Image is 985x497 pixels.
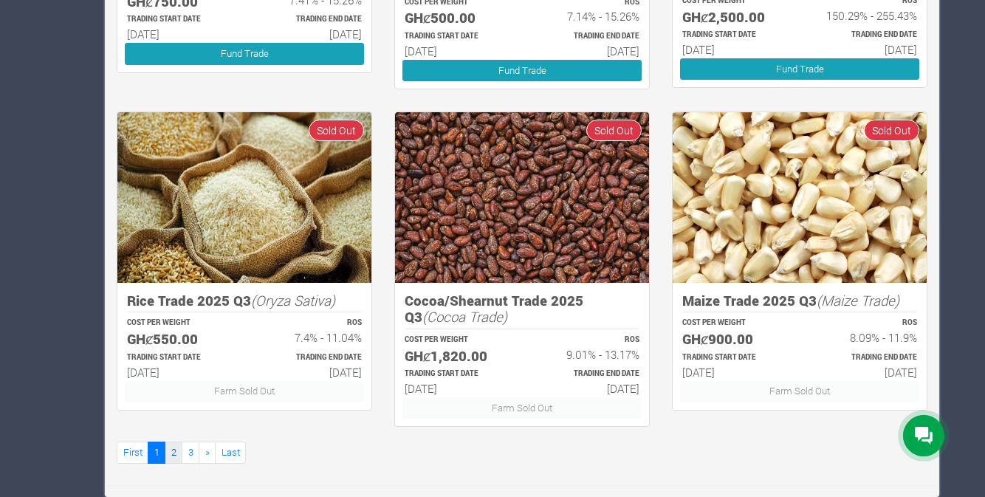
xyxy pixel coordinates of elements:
[405,10,509,27] h5: GHȼ500.00
[682,352,786,363] p: Estimated Trading Start Date
[813,9,917,22] h6: 150.29% - 255.43%
[405,44,509,58] h6: [DATE]
[405,348,509,365] h5: GHȼ1,820.00
[258,352,362,363] p: Estimated Trading End Date
[405,335,509,346] p: COST PER WEIGHT
[395,112,649,283] img: growforme image
[682,292,917,309] h5: Maize Trade 2025 Q3
[182,442,199,463] a: 3
[402,60,642,81] a: Fund Trade
[680,58,919,80] a: Fund Trade
[258,318,362,329] p: ROS
[405,31,509,42] p: Estimated Trading Start Date
[127,318,231,329] p: COST PER WEIGHT
[258,14,362,25] p: Estimated Trading End Date
[535,382,639,395] h6: [DATE]
[682,30,786,41] p: Estimated Trading Start Date
[127,331,231,348] h5: GHȼ550.00
[813,318,917,329] p: ROS
[813,352,917,363] p: Estimated Trading End Date
[535,10,639,23] h6: 7.14% - 15.26%
[405,369,509,380] p: Estimated Trading Start Date
[535,31,639,42] p: Estimated Trading End Date
[127,14,231,25] p: Estimated Trading Start Date
[117,442,148,463] a: First
[165,442,182,463] a: 2
[422,307,507,326] i: (Cocoa Trade)
[127,366,231,379] h6: [DATE]
[535,348,639,361] h6: 9.01% - 13.17%
[673,112,927,283] img: growforme image
[258,331,362,344] h6: 7.4% - 11.04%
[535,44,639,58] h6: [DATE]
[813,366,917,379] h6: [DATE]
[309,120,364,141] span: Sold Out
[117,442,927,463] nav: Page Navigation
[258,27,362,41] h6: [DATE]
[125,43,364,64] a: Fund Trade
[682,43,786,56] h6: [DATE]
[864,120,919,141] span: Sold Out
[535,335,639,346] p: ROS
[682,366,786,379] h6: [DATE]
[535,369,639,380] p: Estimated Trading End Date
[813,43,917,56] h6: [DATE]
[682,331,786,348] h5: GHȼ900.00
[813,30,917,41] p: Estimated Trading End Date
[148,442,165,463] a: 1
[205,445,210,459] span: »
[117,112,371,283] img: growforme image
[817,291,899,309] i: (Maize Trade)
[813,331,917,344] h6: 8.09% - 11.9%
[586,120,642,141] span: Sold Out
[682,318,786,329] p: COST PER WEIGHT
[258,366,362,379] h6: [DATE]
[682,9,786,26] h5: GHȼ2,500.00
[251,291,335,309] i: (Oryza Sativa)
[215,442,246,463] a: Last
[405,292,639,326] h5: Cocoa/Shearnut Trade 2025 Q3
[127,27,231,41] h6: [DATE]
[127,292,362,309] h5: Rice Trade 2025 Q3
[405,382,509,395] h6: [DATE]
[127,352,231,363] p: Estimated Trading Start Date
